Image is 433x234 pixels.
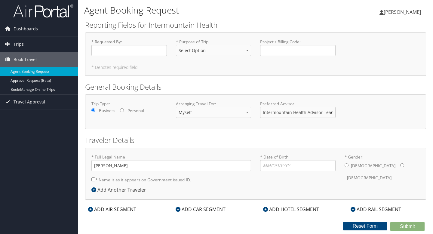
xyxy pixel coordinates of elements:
[390,222,425,231] button: Submit
[260,160,336,171] input: * Date of Birth:
[260,206,322,213] div: ADD HOTEL SEGMENT
[91,186,149,193] div: Add Another Traveler
[14,94,45,109] span: Travel Approval
[260,45,336,56] input: Project / Billing Code:
[14,37,24,52] span: Trips
[85,135,426,145] h2: Traveler Details
[91,65,420,69] h5: * Denotes required field
[14,21,38,36] span: Dashboards
[91,101,167,107] label: Trip Type:
[85,82,426,92] h2: General Booking Details
[85,206,139,213] div: ADD AIR SEGMENT
[351,160,395,171] label: [DEMOGRAPHIC_DATA]
[260,101,336,107] label: Preferred Advisor
[260,39,336,56] label: Project / Billing Code :
[127,108,144,114] label: Personal
[400,163,404,167] input: * Gender:[DEMOGRAPHIC_DATA][DEMOGRAPHIC_DATA]
[347,172,392,183] label: [DEMOGRAPHIC_DATA]
[173,206,229,213] div: ADD CAR SEGMENT
[384,9,421,15] span: [PERSON_NAME]
[379,3,427,21] a: [PERSON_NAME]
[91,45,167,56] input: * Requested By:
[91,177,95,181] input: * Name is as it appears on Government issued ID.
[91,174,191,185] label: * Name is as it appears on Government issued ID.
[176,45,251,56] select: * Purpose of Trip:
[85,20,426,30] h2: Reporting Fields for Intermountain Health
[343,222,388,230] button: Reset Form
[345,163,349,167] input: * Gender:[DEMOGRAPHIC_DATA][DEMOGRAPHIC_DATA]
[260,154,336,171] label: * Date of Birth:
[84,4,313,17] h1: Agent Booking Request
[176,101,251,107] label: Arranging Travel For:
[91,39,167,56] label: * Requested By :
[99,108,115,114] label: Business
[91,154,251,171] label: * Full Legal Name
[14,52,37,67] span: Book Travel
[91,160,251,171] input: * Full Legal Name
[348,206,404,213] div: ADD RAIL SEGMENT
[345,154,420,184] label: * Gender:
[13,4,73,18] img: airportal-logo.png
[176,39,251,61] label: * Purpose of Trip :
